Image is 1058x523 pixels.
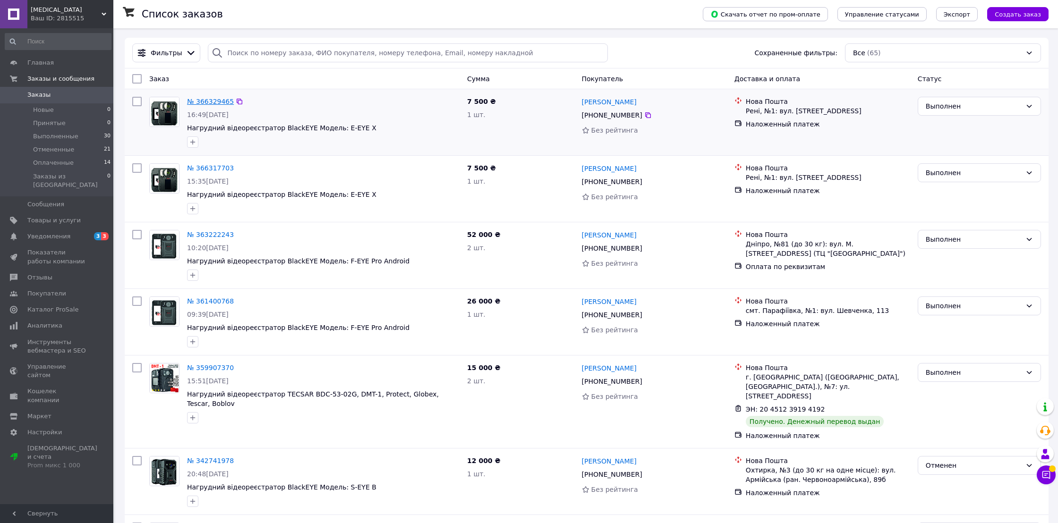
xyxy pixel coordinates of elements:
[1037,465,1056,484] button: Чат с покупателем
[27,428,62,437] span: Настройки
[467,457,501,464] span: 12 000 ₴
[746,296,910,306] div: Нова Пошта
[27,91,51,99] span: Заказы
[27,289,66,298] span: Покупатели
[580,375,644,388] div: [PHONE_NUMBER]
[746,372,910,401] div: г. [GEOGRAPHIC_DATA] ([GEOGRAPHIC_DATA], [GEOGRAPHIC_DATA].), №7: ул. [STREET_ADDRESS]
[107,106,111,114] span: 0
[187,297,234,305] a: № 361400768
[467,377,486,385] span: 2 шт.
[467,244,486,252] span: 2 шт.
[27,338,87,355] span: Инструменты вебмастера и SEO
[746,119,910,129] div: Наложенный платеж
[867,49,881,57] span: (65)
[27,200,64,209] span: Сообщения
[746,262,910,271] div: Оплата по реквизитам
[467,98,496,105] span: 7 500 ₴
[187,324,410,331] span: Нагрудний відеореєстратор BlackEYE Модель: F-EYE Pro Android
[101,232,109,240] span: 3
[467,231,501,238] span: 52 000 ₴
[582,230,637,240] a: [PERSON_NAME]
[591,193,638,201] span: Без рейтинга
[746,106,910,116] div: Рені, №1: вул. [STREET_ADDRESS]
[853,48,865,58] span: Все
[755,48,837,58] span: Сохраненные фильтры:
[746,405,825,413] span: ЭН: 20 4512 3919 4192
[149,456,179,486] a: Фото товару
[467,111,486,118] span: 1 шт.
[580,308,644,321] div: [PHONE_NUMBER]
[27,444,97,470] span: [DEMOGRAPHIC_DATA] и счета
[582,297,637,306] a: [PERSON_NAME]
[149,75,169,83] span: Заказ
[467,364,501,371] span: 15 000 ₴
[580,468,644,481] div: [PHONE_NUMBER]
[187,364,234,371] a: № 359907370
[27,273,52,282] span: Отзывы
[104,145,111,154] span: 21
[746,465,910,484] div: Охтирка, №3 (до 30 кг на одне місце): вул. Армійська (ран. Червоноармійська), 89б
[94,232,102,240] span: 3
[187,98,234,105] a: № 366329465
[746,239,910,258] div: Дніпро, №81 (до 30 кг): вул. М. [STREET_ADDRESS] (ТЦ "[GEOGRAPHIC_DATA]")
[149,230,179,260] a: Фото товару
[187,257,410,265] a: Нагрудний відеореєстратор BlackEYE Модель: F-EYE Pro Android
[591,326,638,334] span: Без рейтинга
[582,363,637,373] a: [PERSON_NAME]
[187,111,229,118] span: 16:49[DATE]
[187,390,439,407] a: Нагрудний відеореєстратор TECSAR BDC-53-02G, DMT-1, Protect, Globex, Tescar, Boblov
[926,460,1022,471] div: Отменен
[746,363,910,372] div: Нова Пошта
[746,97,910,106] div: Нова Пошта
[746,319,910,329] div: Наложенный платеж
[27,75,94,83] span: Заказы и сообщения
[5,33,111,50] input: Поиск
[187,457,234,464] a: № 342741978
[187,483,376,491] a: Нагрудний відеореєстратор BlackEYE Модель: S-EYE B
[27,232,70,241] span: Уведомления
[187,191,376,198] a: Нагрудний відеореєстратор BlackEYE Модель: E-EYE Х
[151,48,182,58] span: Фильтры
[580,175,644,188] div: [PHONE_NUMBER]
[944,11,970,18] span: Экспорт
[27,412,51,421] span: Маркет
[33,106,54,114] span: Новые
[746,163,910,173] div: Нова Пошта
[703,7,828,21] button: Скачать отчет по пром-оплате
[27,305,78,314] span: Каталог ProSale
[926,101,1022,111] div: Выполнен
[591,260,638,267] span: Без рейтинга
[31,14,113,23] div: Ваш ID: 2815515
[150,230,179,260] img: Фото товару
[208,43,607,62] input: Поиск по номеру заказа, ФИО покупателя, номеру телефона, Email, номеру накладной
[33,172,107,189] span: Заказы из [GEOGRAPHIC_DATA]
[27,248,87,265] span: Показатели работы компании
[187,164,234,172] a: № 366317703
[33,145,74,154] span: Отмененные
[746,488,910,498] div: Наложенный платеж
[582,456,637,466] a: [PERSON_NAME]
[187,124,376,132] a: Нагрудний відеореєстратор BlackEYE Модель: E-EYE Х
[710,10,820,18] span: Скачать отчет по пром-оплате
[104,132,111,141] span: 30
[27,216,81,225] span: Товары и услуги
[27,59,54,67] span: Главная
[149,163,179,194] a: Фото товару
[845,11,919,18] span: Управление статусами
[150,363,179,393] img: Фото товару
[187,377,229,385] span: 15:51[DATE]
[467,164,496,172] span: 7 500 ₴
[33,119,66,127] span: Принятые
[467,177,486,185] span: 1 шт.
[187,231,234,238] a: № 363222243
[150,456,179,486] img: Фото товару
[187,470,229,478] span: 20:48[DATE]
[591,486,638,493] span: Без рейтинга
[926,234,1022,245] div: Выполнен
[746,431,910,440] div: Наложенный платеж
[107,119,111,127] span: 0
[27,321,62,330] span: Аналитика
